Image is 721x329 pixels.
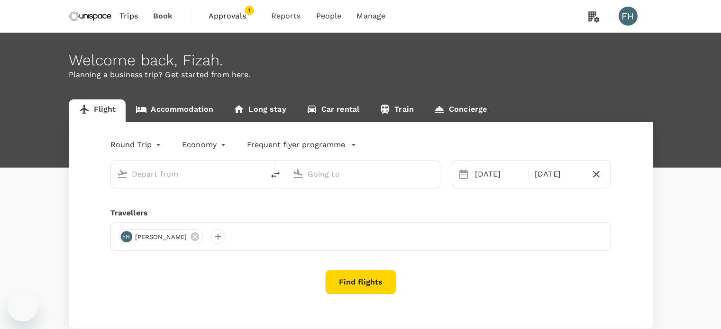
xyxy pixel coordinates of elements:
[325,270,396,294] button: Find flights
[369,99,424,122] a: Train
[126,99,223,122] a: Accommodation
[110,137,164,152] div: Round Trip
[110,207,611,219] div: Travellers
[247,139,356,151] button: Frequent flyer programme
[271,10,301,22] span: Reports
[132,167,244,181] input: Depart from
[182,137,228,152] div: Economy
[247,139,345,151] p: Frequent flyer programme
[471,165,527,184] div: [DATE]
[264,163,287,186] button: delete
[433,173,435,175] button: Open
[119,10,138,22] span: Trips
[257,173,259,175] button: Open
[8,291,38,321] iframe: Button to launch messaging window
[119,229,203,244] div: FH[PERSON_NAME]
[129,232,193,242] span: [PERSON_NAME]
[69,6,112,27] img: Unispace
[308,167,420,181] input: Going to
[153,10,173,22] span: Book
[424,99,497,122] a: Concierge
[296,99,370,122] a: Car rental
[121,231,132,242] div: FH
[245,6,254,15] span: 1
[69,99,126,122] a: Flight
[619,7,638,26] div: FH
[316,10,342,22] span: People
[69,52,653,69] div: Welcome back , Fizah .
[223,99,296,122] a: Long stay
[209,10,256,22] span: Approvals
[356,10,385,22] span: Manage
[69,69,653,80] p: Planning a business trip? Get started from here.
[531,165,586,184] div: [DATE]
